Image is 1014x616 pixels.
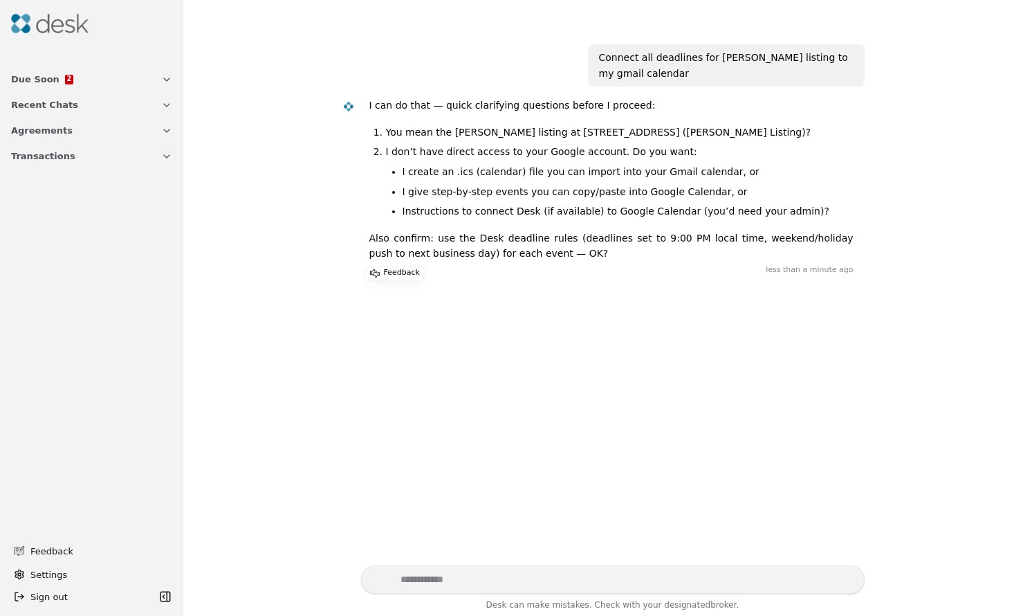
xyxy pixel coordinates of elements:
[386,144,854,219] li: I don’t have direct access to your Google account. Do you want:
[11,14,89,33] img: Desk
[30,544,164,559] span: Feedback
[11,123,73,138] span: Agreements
[403,164,854,180] li: I create an .ics (calendar) file you can import into your Gmail calendar, or
[8,586,156,608] button: Sign out
[3,118,181,143] button: Agreements
[66,75,71,82] span: 2
[664,600,710,610] span: designated
[599,50,854,81] div: Connect all deadlines for [PERSON_NAME] listing to my gmail calendar
[3,66,181,92] button: Due Soon2
[766,264,853,276] time: less than a minute ago
[342,101,354,113] img: Desk
[369,230,854,262] p: Also confirm: use the Desk deadline rules (deadlines set to 9:00 PM local time, weekend/holiday p...
[11,72,59,87] span: Due Soon
[11,98,78,112] span: Recent Chats
[369,98,854,114] p: I can do that — quick clarifying questions before I proceed:
[384,266,420,280] p: Feedback
[361,565,865,594] textarea: Write your prompt here
[30,590,68,604] span: Sign out
[6,538,172,563] button: Feedback
[3,143,181,169] button: Transactions
[403,184,854,200] li: I give step‑by‑step events you can copy/paste into Google Calendar, or
[3,92,181,118] button: Recent Chats
[403,203,854,219] li: Instructions to connect Desk (if available) to Google Calendar (you’d need your admin)?
[11,149,75,163] span: Transactions
[361,598,865,616] div: Desk can make mistakes. Check with your broker.
[386,125,854,141] li: You mean the [PERSON_NAME] listing at [STREET_ADDRESS] ([PERSON_NAME] Listing)?
[30,568,67,582] span: Settings
[8,563,175,586] button: Settings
